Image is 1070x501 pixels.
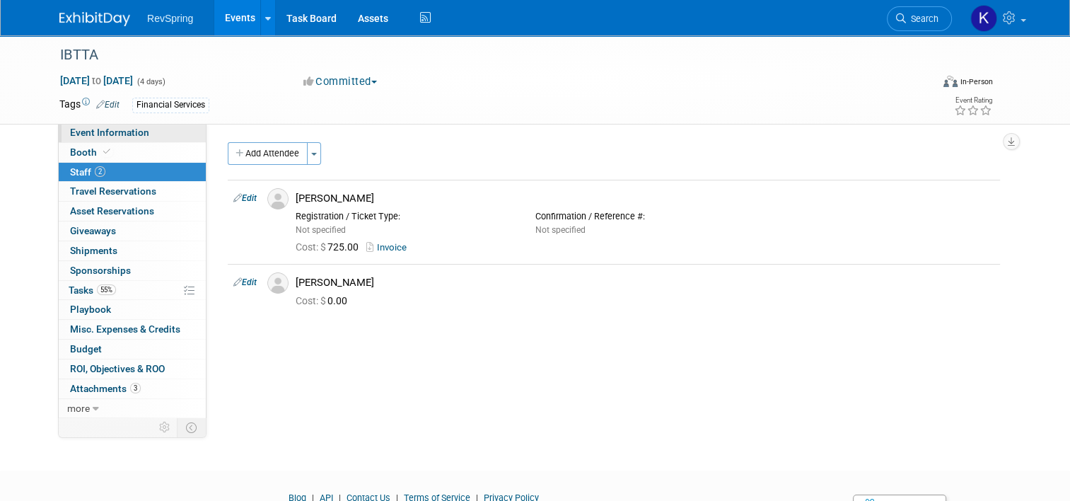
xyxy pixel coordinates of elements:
[59,320,206,339] a: Misc. Expenses & Credits
[59,221,206,241] a: Giveaways
[296,241,327,253] span: Cost: $
[59,241,206,260] a: Shipments
[296,276,994,289] div: [PERSON_NAME]
[366,242,412,253] a: Invoice
[233,193,257,203] a: Edit
[59,261,206,280] a: Sponsorships
[70,245,117,256] span: Shipments
[943,76,958,87] img: Format-Inperson.png
[70,363,165,374] span: ROI, Objectives & ROO
[59,143,206,162] a: Booth
[267,272,289,294] img: Associate-Profile-5.png
[59,123,206,142] a: Event Information
[70,166,105,178] span: Staff
[954,97,992,104] div: Event Rating
[59,97,120,113] td: Tags
[960,76,993,87] div: In-Person
[267,188,289,209] img: Associate-Profile-5.png
[153,418,178,437] td: Personalize Event Tab Strip
[70,323,180,335] span: Misc. Expenses & Credits
[70,343,102,355] span: Budget
[69,284,116,296] span: Tasks
[130,383,141,393] span: 3
[59,281,206,300] a: Tasks55%
[59,182,206,201] a: Travel Reservations
[70,146,113,158] span: Booth
[59,379,206,398] a: Attachments3
[59,202,206,221] a: Asset Reservations
[233,277,257,287] a: Edit
[147,13,193,24] span: RevSpring
[95,166,105,177] span: 2
[296,295,353,306] span: 0.00
[970,5,997,32] img: Kelsey Culver
[70,265,131,276] span: Sponsorships
[228,142,308,165] button: Add Attendee
[96,100,120,110] a: Edit
[59,300,206,319] a: Playbook
[103,148,110,156] i: Booth reservation complete
[59,163,206,182] a: Staff2
[70,205,154,217] span: Asset Reservations
[59,359,206,379] a: ROI, Objectives & ROO
[70,383,141,394] span: Attachments
[59,12,130,26] img: ExhibitDay
[70,225,116,236] span: Giveaways
[296,192,994,205] div: [PERSON_NAME]
[55,42,914,68] div: IBTTA
[887,6,952,31] a: Search
[97,284,116,295] span: 55%
[70,185,156,197] span: Travel Reservations
[59,399,206,418] a: more
[67,403,90,414] span: more
[296,295,327,306] span: Cost: $
[70,304,111,315] span: Playbook
[855,74,993,95] div: Event Format
[178,418,207,437] td: Toggle Event Tabs
[298,74,383,89] button: Committed
[70,127,149,138] span: Event Information
[132,98,209,113] div: Financial Services
[59,74,134,87] span: [DATE] [DATE]
[296,225,346,235] span: Not specified
[535,225,586,235] span: Not specified
[90,75,103,86] span: to
[906,13,938,24] span: Search
[535,211,754,222] div: Confirmation / Reference #:
[136,77,165,86] span: (4 days)
[59,340,206,359] a: Budget
[296,211,514,222] div: Registration / Ticket Type:
[296,241,364,253] span: 725.00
